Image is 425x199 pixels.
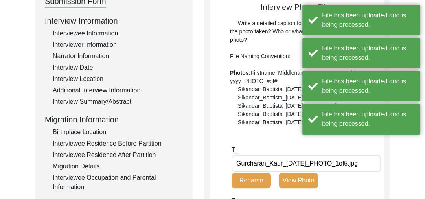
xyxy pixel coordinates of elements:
[279,173,318,188] button: View Photo
[322,44,414,63] div: File has been uploaded and is being processed.
[53,29,183,38] div: Interviewee Information
[322,77,414,96] div: File has been uploaded and is being processed.
[53,97,183,107] div: Interview Summary/Abstract
[232,173,271,188] button: Rename
[53,173,183,192] div: Interviewee Occupation and Parental Information
[53,150,183,160] div: Interviewee Residence After Partition
[53,162,183,171] div: Migration Details
[53,74,183,84] div: Interview Location
[322,11,414,29] div: File has been uploaded and is being processed.
[230,53,290,59] span: File Naming Convention:
[210,1,384,127] div: Interview Photo Files
[45,15,183,27] div: Interview Information
[53,52,183,61] div: Narrator Information
[53,63,183,72] div: Interview Date
[45,114,183,125] div: Migration Information
[53,139,183,148] div: Interviewee Residence Before Partition
[53,86,183,95] div: Additional Interview Information
[322,110,414,129] div: File has been uploaded and is being processed.
[53,40,183,50] div: Interviewer Information
[53,127,183,137] div: Birthplace Location
[232,147,239,153] span: T_
[230,70,250,76] b: Photos:
[230,19,364,127] div: Write a detailed caption for each photo: when was the photo taken? Who or what is represented in ...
